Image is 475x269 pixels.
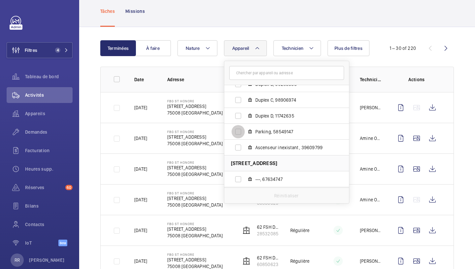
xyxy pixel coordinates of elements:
[167,103,223,110] p: [STREET_ADDRESS]
[257,261,280,268] p: 60850623
[224,40,267,56] button: Appareil
[100,40,136,56] button: Terminées
[25,47,37,53] span: Filtres
[255,97,332,103] span: Duplex C, 98906974
[134,196,147,203] p: [DATE]
[135,40,171,56] button: À faire
[255,128,332,135] span: Parking, 58549147
[334,46,363,51] span: Plus de filtres
[167,164,223,171] p: [STREET_ADDRESS]
[257,254,280,261] p: 62 FSH Duplex Droit
[257,230,280,237] p: 28532085
[186,46,200,51] span: Nature
[360,135,382,142] p: Amine Ourchid
[134,258,147,264] p: [DATE]
[167,134,223,140] p: [STREET_ADDRESS]
[274,192,299,199] p: Réinitialiser
[25,73,73,80] span: Tableau de bord
[360,258,382,264] p: [PERSON_NAME]
[167,222,223,226] p: FBG ST HONORE
[25,240,58,246] span: IoT
[255,176,332,183] span: ---, 67634747
[360,104,382,111] p: [PERSON_NAME]
[25,221,73,228] span: Contacts
[167,256,223,263] p: [STREET_ADDRESS]
[25,92,73,98] span: Activités
[393,76,440,83] p: Actions
[360,166,382,172] p: Amine Ourchid
[55,48,60,53] span: 4
[282,46,304,51] span: Technicien
[25,129,73,135] span: Demandes
[134,166,147,172] p: [DATE]
[167,202,223,208] p: 75008 [GEOGRAPHIC_DATA]
[25,184,63,191] span: Réserves
[232,46,249,51] span: Appareil
[242,226,250,234] img: elevator.svg
[25,147,73,154] span: Facturation
[167,140,223,147] p: 75008 [GEOGRAPHIC_DATA]
[65,185,73,190] span: 60
[167,171,223,178] p: 75008 [GEOGRAPHIC_DATA]
[167,195,223,202] p: [STREET_ADDRESS]
[134,104,147,111] p: [DATE]
[25,166,73,172] span: Heures supp.
[7,42,73,58] button: Filtres4
[100,8,115,15] p: Tâches
[25,110,73,117] span: Appareils
[328,40,369,56] button: Plus de filtres
[229,66,344,80] input: Chercher par appareil ou adresse
[167,130,223,134] p: FBG ST HONORE
[167,160,223,164] p: FBG ST HONORE
[167,191,223,195] p: FBG ST HONORE
[273,40,321,56] button: Technicien
[29,257,65,263] p: [PERSON_NAME]
[134,227,147,234] p: [DATE]
[134,76,157,83] p: Date
[360,227,382,234] p: [PERSON_NAME]
[58,240,67,246] span: Beta
[390,45,416,51] div: 1 – 30 of 220
[167,110,223,116] p: 75008 [GEOGRAPHIC_DATA]
[167,76,230,83] p: Adresse
[290,258,310,264] p: Régulière
[242,257,250,265] img: elevator.svg
[231,160,277,167] span: [STREET_ADDRESS]
[167,232,223,239] p: 75008 [GEOGRAPHIC_DATA]
[167,99,223,103] p: FBG ST HONORE
[15,257,20,263] p: RR
[360,76,382,83] p: Technicien
[177,40,217,56] button: Nature
[134,135,147,142] p: [DATE]
[257,224,280,230] p: 62 FSH Duplex Gauche
[290,227,310,234] p: Régulière
[167,226,223,232] p: [STREET_ADDRESS]
[255,144,332,151] span: Ascenseur inexistant , 39609799
[25,203,73,209] span: Bilans
[125,8,145,15] p: Missions
[255,113,332,119] span: Duplex D, 11742635
[360,196,382,203] p: Amine Ourchid
[167,252,223,256] p: FBG ST HONORE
